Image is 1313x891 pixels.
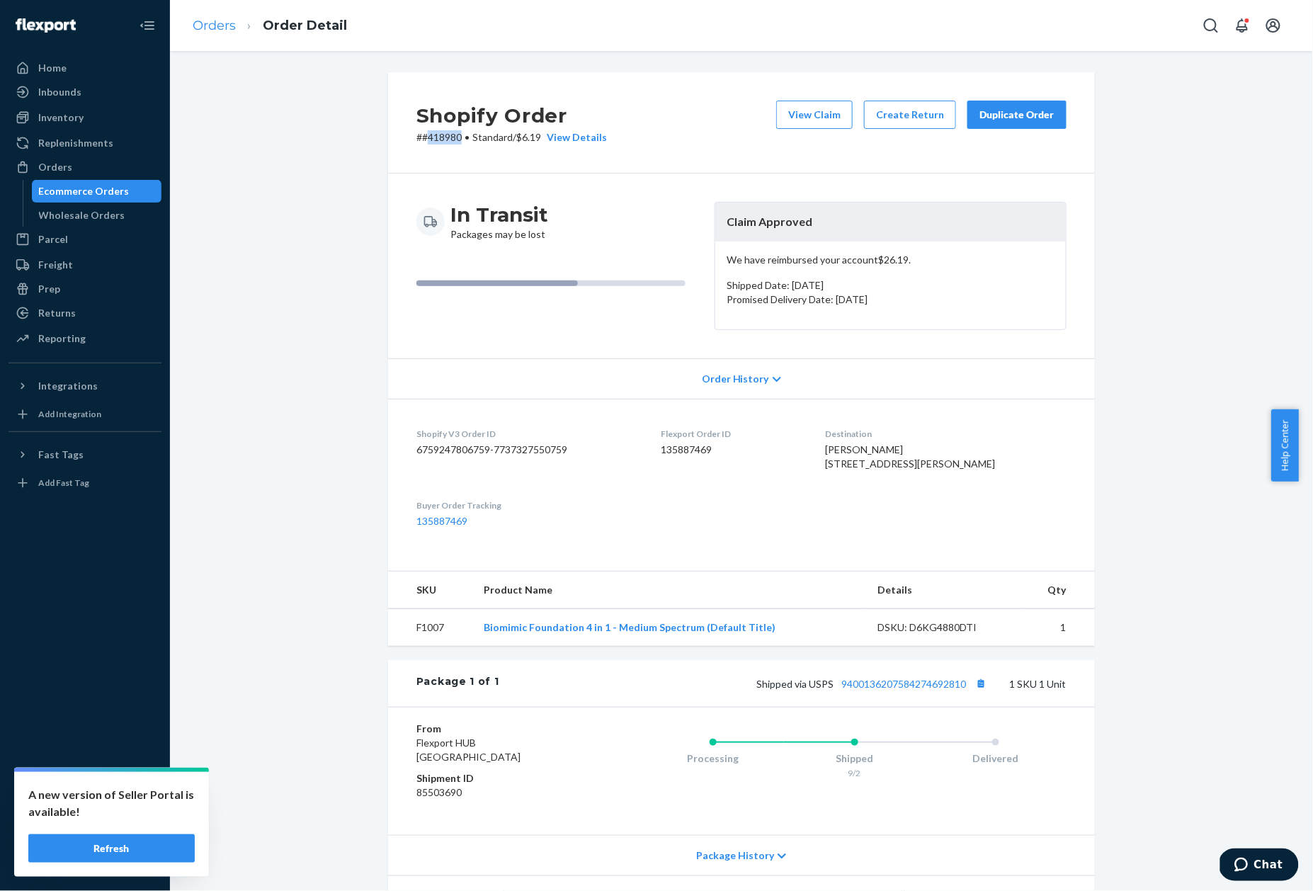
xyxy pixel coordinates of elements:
button: Duplicate Order [967,101,1067,129]
div: 1 SKU 1 Unit [499,674,1067,693]
a: Prep [8,278,161,300]
button: Open notifications [1228,11,1256,40]
button: View Claim [776,101,853,129]
button: Fast Tags [8,443,161,466]
div: Returns [38,306,76,320]
div: Home [38,61,67,75]
a: Wholesale Orders [32,204,162,227]
a: Orders [193,18,236,33]
div: Replenishments [38,136,113,150]
button: Talk to Support [8,803,161,826]
h2: Shopify Order [416,101,607,130]
button: Refresh [28,834,195,863]
dt: Shipment ID [416,771,586,785]
div: Packages may be lost [450,202,548,242]
div: Reporting [38,331,86,346]
dd: 6759247806759-7737327550759 [416,443,639,457]
div: Inbounds [38,85,81,99]
div: Wholesale Orders [39,208,125,222]
img: Flexport logo [16,18,76,33]
a: Inventory [8,106,161,129]
div: Ecommerce Orders [39,184,130,198]
p: # #418980 / $6.19 [416,130,607,144]
dt: From [416,722,586,736]
span: Package History [696,849,774,863]
a: Freight [8,254,161,276]
a: Ecommerce Orders [32,180,162,203]
button: Close Navigation [133,11,161,40]
th: Details [867,572,1023,609]
span: Order History [702,372,769,386]
a: Home [8,57,161,79]
a: Help Center [8,827,161,850]
div: Orders [38,160,72,174]
a: Biomimic Foundation 4 in 1 - Medium Spectrum (Default Title) [484,621,775,633]
p: Promised Delivery Date: [DATE] [727,293,1055,307]
div: Package 1 of 1 [416,674,499,693]
a: Add Integration [8,403,161,426]
th: SKU [388,572,472,609]
button: Integrations [8,375,161,397]
a: 9400136207584274692810 [841,678,966,690]
dt: Flexport Order ID [661,428,803,440]
span: Shipped via USPS [756,678,990,690]
div: DSKU: D6KG4880DTI [878,620,1011,635]
div: 9/2 [784,767,926,779]
a: Add Fast Tag [8,472,161,494]
div: Fast Tags [38,448,84,462]
span: [PERSON_NAME] [STREET_ADDRESS][PERSON_NAME] [825,443,995,470]
div: Add Fast Tag [38,477,89,489]
div: Integrations [38,379,98,393]
div: Parcel [38,232,68,246]
a: Settings [8,779,161,802]
dt: Shopify V3 Order ID [416,428,639,440]
ol: breadcrumbs [181,5,358,47]
div: Duplicate Order [979,108,1055,122]
dt: Destination [825,428,1067,440]
dd: 85503690 [416,785,586,800]
a: Replenishments [8,132,161,154]
span: Flexport HUB [GEOGRAPHIC_DATA] [416,737,521,763]
span: • [465,131,470,143]
button: Give Feedback [8,851,161,874]
dd: 135887469 [661,443,803,457]
a: Reporting [8,327,161,350]
p: We have reimbursed your account $26.19 . [727,253,1055,267]
p: A new version of Seller Portal is available! [28,786,195,820]
span: Standard [472,131,513,143]
a: 135887469 [416,515,467,527]
button: Open account menu [1259,11,1288,40]
button: Open Search Box [1197,11,1225,40]
div: Prep [38,282,60,296]
div: Add Integration [38,408,101,420]
button: Create Return [864,101,956,129]
button: View Details [541,130,607,144]
iframe: Opens a widget where you can chat to one of our agents [1220,849,1299,884]
div: Shipped [784,751,926,766]
a: Returns [8,302,161,324]
th: Product Name [472,572,867,609]
a: Parcel [8,228,161,251]
h3: In Transit [450,202,548,227]
div: Processing [642,751,784,766]
a: Order Detail [263,18,347,33]
button: Help Center [1271,409,1299,482]
a: Inbounds [8,81,161,103]
a: Orders [8,156,161,178]
p: Shipped Date: [DATE] [727,278,1055,293]
div: Freight [38,258,73,272]
dt: Buyer Order Tracking [416,499,639,511]
div: Inventory [38,110,84,125]
header: Claim Approved [715,203,1066,242]
td: F1007 [388,609,472,647]
button: Copy tracking number [972,674,990,693]
th: Qty [1022,572,1095,609]
td: 1 [1022,609,1095,647]
div: Delivered [925,751,1067,766]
